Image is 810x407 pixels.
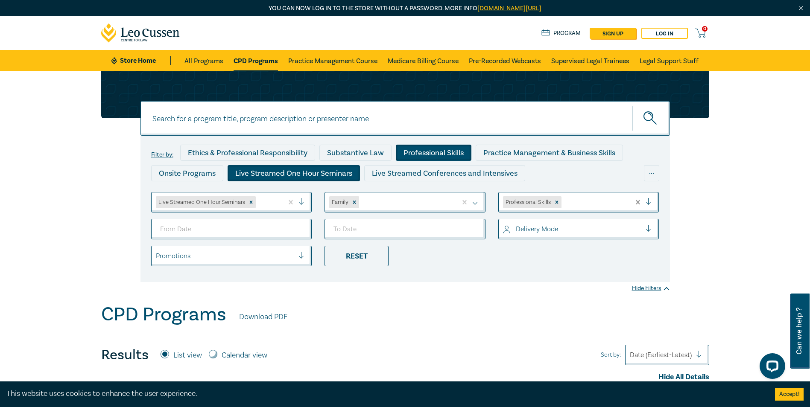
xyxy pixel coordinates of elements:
div: Live Streamed Practical Workshops [151,186,287,202]
iframe: LiveChat chat widget [753,350,789,386]
a: Legal Support Staff [640,50,699,71]
a: Download PDF [239,311,287,323]
div: Remove Live Streamed One Hour Seminars [246,196,256,208]
div: Remove Professional Skills [552,196,561,208]
a: Program [541,29,581,38]
input: From Date [151,219,312,239]
div: Pre-Recorded Webcasts [291,186,389,202]
div: This website uses cookies to enhance the user experience. [6,388,762,399]
div: Onsite Programs [151,165,223,181]
div: Family [329,196,350,208]
a: Practice Management Course [288,50,377,71]
span: 0 [702,26,708,32]
div: Professional Skills [503,196,552,208]
button: Accept cookies [775,388,804,401]
a: Medicare Billing Course [388,50,459,71]
div: Hide All Details [101,372,709,383]
div: Live Streamed One Hour Seminars [228,165,360,181]
a: sign up [590,28,636,39]
h4: Results [101,346,149,363]
a: Log in [641,28,688,39]
div: Live Streamed One Hour Seminars [156,196,246,208]
a: CPD Programs [234,50,278,71]
input: Search for a program title, program description or presenter name [140,101,670,136]
a: Supervised Legal Trainees [551,50,629,71]
input: Sort by [630,350,632,360]
input: select [503,224,505,234]
input: select [156,251,158,261]
input: select [563,198,565,207]
label: List view [173,350,202,361]
div: National Programs [491,186,570,202]
a: Pre-Recorded Webcasts [469,50,541,71]
div: Hide Filters [632,284,670,293]
div: ... [644,165,659,181]
input: select [361,198,363,207]
input: select [257,198,259,207]
input: To Date [325,219,485,239]
a: [DOMAIN_NAME][URL] [477,4,541,12]
div: 10 CPD Point Packages [393,186,487,202]
div: Ethics & Professional Responsibility [180,145,315,161]
label: Calendar view [222,350,267,361]
img: Close [797,5,804,12]
div: Professional Skills [396,145,471,161]
p: You can now log in to the store without a password. More info [101,4,709,13]
div: Live Streamed Conferences and Intensives [364,165,525,181]
label: Filter by: [151,151,173,158]
div: Practice Management & Business Skills [476,145,623,161]
span: Sort by: [601,350,621,360]
span: Can we help ? [795,299,803,363]
a: All Programs [184,50,223,71]
div: Reset [325,246,389,266]
div: Substantive Law [319,145,392,161]
a: Store Home [111,56,171,65]
div: Remove Family [350,196,359,208]
h1: CPD Programs [101,303,226,326]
